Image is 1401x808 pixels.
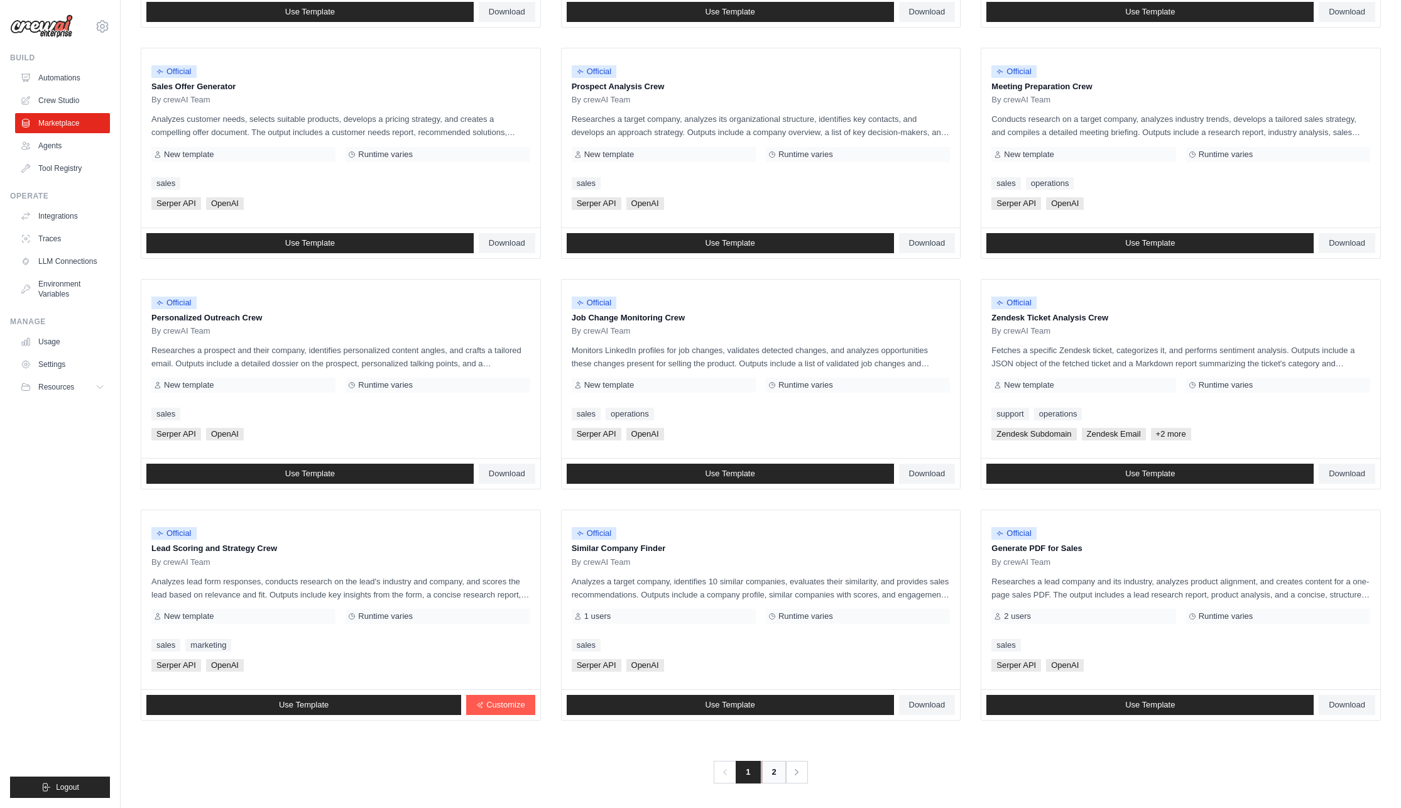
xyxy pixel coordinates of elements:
[151,95,210,105] span: By crewAI Team
[358,380,413,390] span: Runtime varies
[15,113,110,133] a: Marketplace
[1004,150,1054,160] span: New template
[1125,7,1175,17] span: Use Template
[151,65,197,78] span: Official
[1082,428,1146,440] span: Zendesk Email
[1199,150,1253,160] span: Runtime varies
[626,197,664,210] span: OpenAI
[991,326,1050,336] span: By crewAI Team
[151,659,201,672] span: Serper API
[486,700,525,710] span: Customize
[991,344,1370,370] p: Fetches a specific Zendesk ticket, categorizes it, and performs sentiment analysis. Outputs inclu...
[15,332,110,352] a: Usage
[1319,2,1375,22] a: Download
[991,659,1041,672] span: Serper API
[991,65,1037,78] span: Official
[10,53,110,63] div: Build
[489,7,525,17] span: Download
[479,2,535,22] a: Download
[909,700,946,710] span: Download
[1026,177,1074,190] a: operations
[15,251,110,271] a: LLM Connections
[991,297,1037,309] span: Official
[1034,408,1082,420] a: operations
[151,177,180,190] a: sales
[572,344,951,370] p: Monitors LinkedIn profiles for job changes, validates detected changes, and analyzes opportunitie...
[572,326,631,336] span: By crewAI Team
[1046,197,1084,210] span: OpenAI
[479,464,535,484] a: Download
[1004,380,1054,390] span: New template
[778,611,833,621] span: Runtime varies
[705,238,755,248] span: Use Template
[572,65,617,78] span: Official
[761,761,787,783] a: 2
[991,197,1041,210] span: Serper API
[899,233,956,253] a: Download
[626,659,664,672] span: OpenAI
[206,659,244,672] span: OpenAI
[572,177,601,190] a: sales
[1329,7,1365,17] span: Download
[572,112,951,139] p: Researches a target company, analyzes its organizational structure, identifies key contacts, and ...
[991,312,1370,324] p: Zendesk Ticket Analysis Crew
[991,408,1028,420] a: support
[15,158,110,178] a: Tool Registry
[991,428,1076,440] span: Zendesk Subdomain
[909,469,946,479] span: Download
[151,408,180,420] a: sales
[479,233,535,253] a: Download
[572,312,951,324] p: Job Change Monitoring Crew
[991,639,1020,652] a: sales
[1319,464,1375,484] a: Download
[705,700,755,710] span: Use Template
[1151,428,1191,440] span: +2 more
[358,611,413,621] span: Runtime varies
[714,761,807,783] nav: Pagination
[285,238,335,248] span: Use Template
[1329,469,1365,479] span: Download
[358,150,413,160] span: Runtime varies
[10,317,110,327] div: Manage
[1199,380,1253,390] span: Runtime varies
[567,2,894,22] a: Use Template
[151,312,530,324] p: Personalized Outreach Crew
[15,136,110,156] a: Agents
[626,428,664,440] span: OpenAI
[899,695,956,715] a: Download
[584,150,634,160] span: New template
[1319,233,1375,253] a: Download
[909,7,946,17] span: Download
[572,428,621,440] span: Serper API
[285,7,335,17] span: Use Template
[572,297,617,309] span: Official
[15,90,110,111] a: Crew Studio
[986,233,1314,253] a: Use Template
[606,408,654,420] a: operations
[185,639,231,652] a: marketing
[151,542,530,555] p: Lead Scoring and Strategy Crew
[151,557,210,567] span: By crewAI Team
[10,14,73,38] img: Logo
[572,639,601,652] a: sales
[584,611,611,621] span: 1 users
[279,700,329,710] span: Use Template
[567,695,894,715] a: Use Template
[572,95,631,105] span: By crewAI Team
[151,297,197,309] span: Official
[151,639,180,652] a: sales
[736,761,760,783] span: 1
[991,527,1037,540] span: Official
[778,380,833,390] span: Runtime varies
[164,380,214,390] span: New template
[151,428,201,440] span: Serper API
[584,380,634,390] span: New template
[146,695,461,715] a: Use Template
[151,344,530,370] p: Researches a prospect and their company, identifies personalized content angles, and crafts a tai...
[164,150,214,160] span: New template
[572,527,617,540] span: Official
[986,2,1314,22] a: Use Template
[1004,611,1031,621] span: 2 users
[572,80,951,93] p: Prospect Analysis Crew
[1046,659,1084,672] span: OpenAI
